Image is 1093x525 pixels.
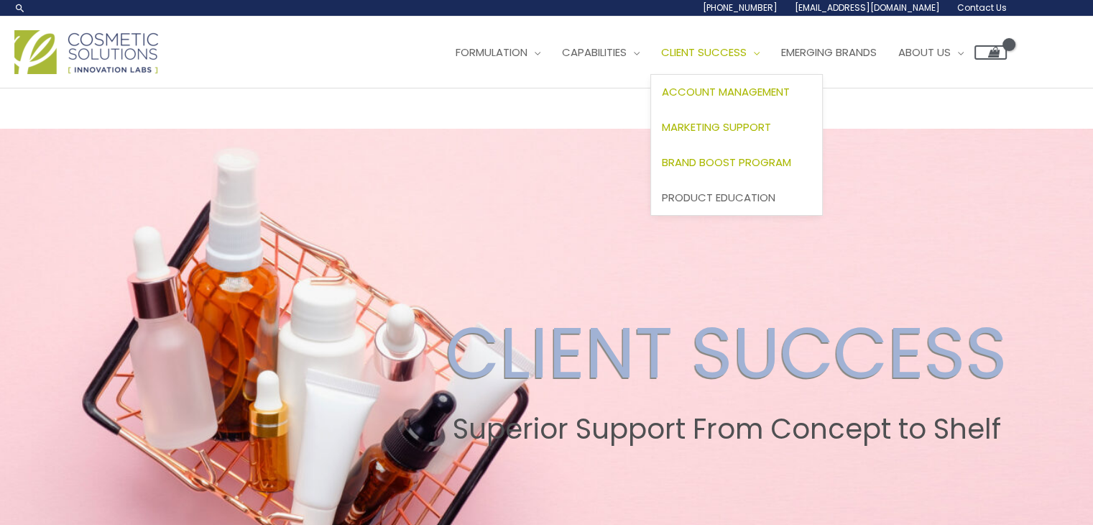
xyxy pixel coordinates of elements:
a: Client Success [650,31,770,74]
a: Marketing Support [651,110,822,145]
nav: Site Navigation [434,31,1007,74]
a: Formulation [445,31,551,74]
span: Capabilities [562,45,627,60]
span: Account Management [662,84,790,99]
a: Search icon link [14,2,26,14]
a: Capabilities [551,31,650,74]
span: Product Education [662,190,775,205]
span: Client Success [661,45,747,60]
a: Product Education [651,180,822,215]
span: About Us [898,45,951,60]
a: Account Management [651,75,822,110]
span: Emerging Brands [781,45,877,60]
h2: Superior Support From Concept to Shelf [446,413,1007,446]
h2: CLIENT SUCCESS [446,311,1007,396]
span: [PHONE_NUMBER] [703,1,778,14]
span: Brand Boost Program [662,155,791,170]
img: Cosmetic Solutions Logo [14,30,158,74]
a: View Shopping Cart, empty [974,45,1007,60]
span: [EMAIL_ADDRESS][DOMAIN_NAME] [795,1,940,14]
a: About Us [887,31,974,74]
a: Emerging Brands [770,31,887,74]
a: Brand Boost Program [651,145,822,180]
span: Contact Us [957,1,1007,14]
span: Formulation [456,45,527,60]
span: Marketing Support [662,119,771,134]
